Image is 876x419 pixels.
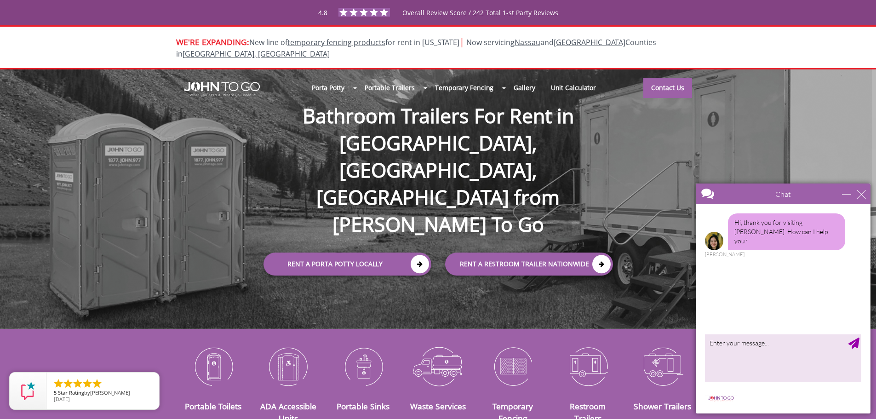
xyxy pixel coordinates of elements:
span: 4.8 [318,8,327,17]
a: Porta Potty [304,78,352,98]
img: Portable-Sinks-icon_N.png [332,342,394,390]
li:  [72,378,83,389]
li:  [82,378,93,389]
span: Now servicing and Counties in [176,37,656,59]
li:  [92,378,103,389]
span: [PERSON_NAME] [90,389,130,396]
li:  [63,378,74,389]
img: Review Rating [19,382,37,400]
a: Shower Trailers [634,401,691,412]
span: by [54,390,152,396]
iframe: Live Chat Box [690,178,876,419]
span: WE'RE EXPANDING: [176,36,249,47]
span: 5 [54,389,57,396]
img: Temporary-Fencing-cion_N.png [482,342,544,390]
span: Star Rating [58,389,84,396]
a: Temporary Fencing [427,78,501,98]
a: Portable Sinks [337,401,389,412]
li:  [53,378,64,389]
span: [DATE] [54,396,70,402]
a: Gallery [506,78,543,98]
a: Unit Calculator [543,78,604,98]
a: [GEOGRAPHIC_DATA] [554,37,625,47]
img: Waste-Services-icon_N.png [407,342,469,390]
span: New line of for rent in [US_STATE] [176,37,656,59]
span: Overall Review Score / 242 Total 1-st Party Reviews [402,8,558,35]
a: Waste Services [410,401,466,412]
img: Restroom-Trailers-icon_N.png [557,342,618,390]
h1: Bathroom Trailers For Rent in [GEOGRAPHIC_DATA], [GEOGRAPHIC_DATA], [GEOGRAPHIC_DATA] from [PERSO... [254,73,622,238]
a: Nassau [515,37,540,47]
a: Rent a Porta Potty Locally [263,253,431,276]
a: temporary fencing products [287,37,385,47]
img: ADA-Accessible-Units-icon_N.png [258,342,319,390]
a: Portable Toilets [185,401,241,412]
img: JOHN to go [184,82,260,97]
a: Portable Trailers [357,78,423,98]
a: rent a RESTROOM TRAILER Nationwide [445,253,613,276]
img: Shower-Trailers-icon_N.png [632,342,693,390]
img: Portable-Toilets-icon_N.png [183,342,244,390]
a: [GEOGRAPHIC_DATA], [GEOGRAPHIC_DATA] [183,49,330,59]
span: | [459,35,464,48]
a: Contact Us [643,78,692,98]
